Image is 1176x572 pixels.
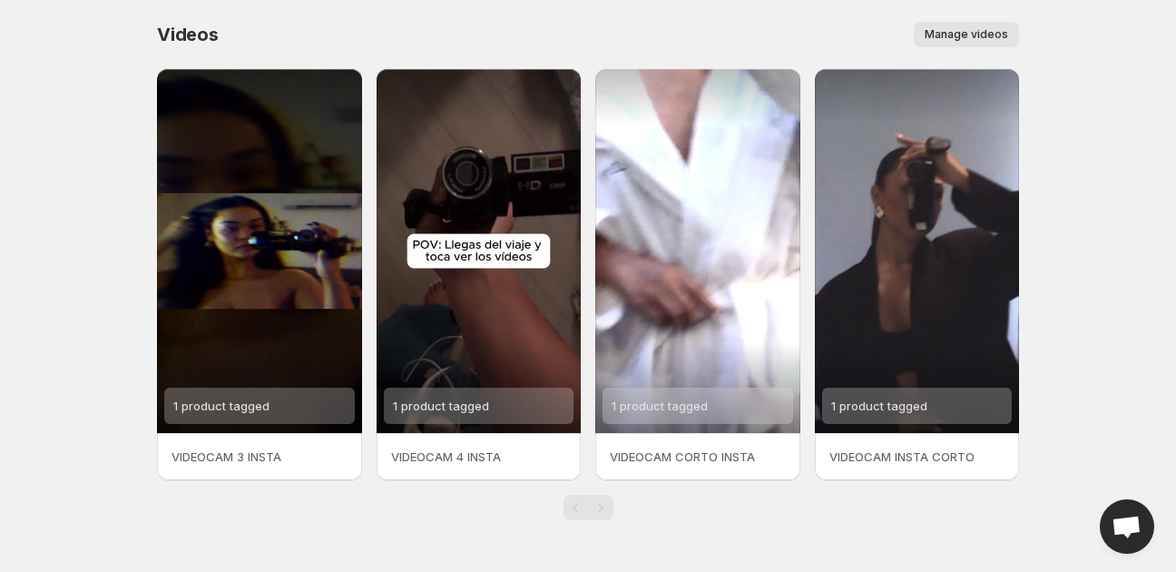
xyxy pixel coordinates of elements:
[171,448,348,466] p: VIDEOCAM 3 INSTA
[563,495,613,520] nav: Pagination
[925,27,1008,42] span: Manage videos
[612,399,708,413] span: 1 product tagged
[829,448,1005,466] p: VIDEOCAM INSTA CORTO
[610,448,786,466] p: VIDEOCAM CORTO INSTA
[173,399,269,413] span: 1 product tagged
[391,448,567,466] p: VIDEOCAM 4 INSTA
[831,399,927,413] span: 1 product tagged
[1100,499,1154,554] div: Open chat
[157,24,219,45] span: Videos
[393,399,489,413] span: 1 product tagged
[914,22,1019,47] button: Manage videos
